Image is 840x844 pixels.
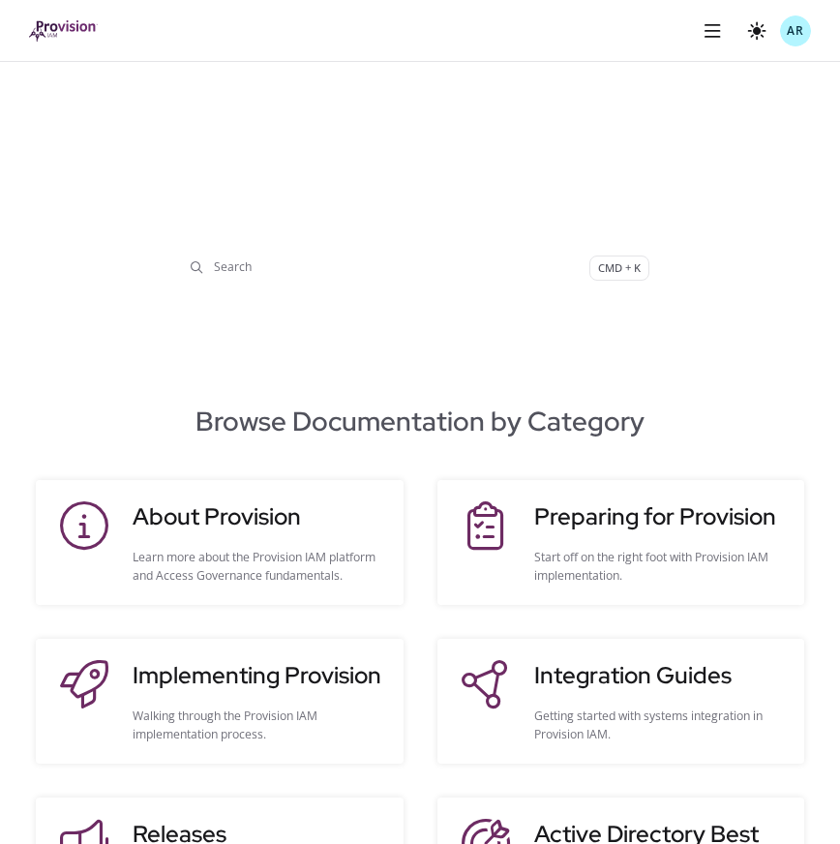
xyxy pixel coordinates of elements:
a: Integration GuidesGetting started with systems integration in Provision IAM. [457,658,786,744]
img: brand logo [29,20,98,42]
button: AR [780,15,811,46]
h1: Welcome to the Provision Documentation Center [29,115,811,167]
h3: Preparing for Provision [534,499,786,534]
button: SearchCMD + K [178,244,662,292]
div: Learn more about the Provision IAM platform and Access Governance fundamentals. [133,549,384,586]
div: Getting started with systems integration in Provision IAM. [534,708,786,744]
h3: Implementing Provision [133,658,384,693]
h2: Browse Documentation by Category [29,401,811,441]
span: CMD + K [589,256,649,280]
a: About ProvisionLearn more about the Provision IAM platform and Access Governance fundamentals. [55,499,384,586]
a: Project logo [29,20,98,42]
span: Search [191,258,589,277]
a: Preparing for ProvisionStart off on the right foot with Provision IAM implementation. [457,499,786,586]
span: AR [787,22,804,41]
a: Implementing ProvisionWalking through the Provision IAM implementation process. [55,658,384,744]
div: Start off on the right foot with Provision IAM implementation. [534,549,786,586]
div: Your central hub for Provision IAM documentation and information. [29,167,811,215]
h3: Integration Guides [534,658,786,693]
button: Theme options [742,15,773,46]
button: Show menu [697,15,728,46]
div: Walking through the Provision IAM implementation process. [133,708,384,744]
h3: About Provision [133,499,384,534]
